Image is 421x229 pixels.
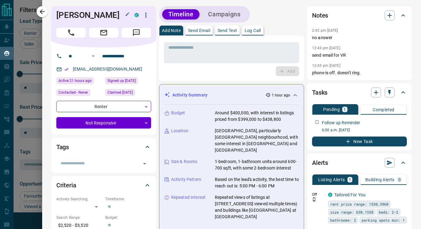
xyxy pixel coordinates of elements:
div: Criteria [56,178,151,193]
p: Actively Searching: [56,196,102,202]
h2: Notes [312,10,328,20]
div: Mon Oct 07 2024 [105,77,151,86]
span: Signed up [DATE] [107,78,136,84]
button: Campaigns [202,9,247,19]
h2: Alerts [312,158,328,168]
p: Follow up Reminder [322,120,360,126]
p: Budget: [105,215,151,220]
div: Activity Summary1 hour ago [164,89,299,101]
div: Alerts [312,155,407,170]
p: 0 [398,178,401,182]
p: Log Call [245,28,261,33]
div: Tue Sep 09 2025 [105,89,151,98]
svg: Push Notification Only [312,197,316,202]
span: rent price range: 1530,3960 [330,201,388,207]
svg: Email Verified [64,67,69,72]
p: Building Alerts [365,178,395,182]
p: 6:00 a.m. [DATE] [322,127,407,133]
button: New Task [312,137,407,146]
div: Tasks [312,85,407,100]
p: Listing Alerts [318,178,345,182]
span: Contacted - Never [58,89,88,96]
div: Renter [56,101,151,112]
div: Thu Sep 11 2025 [56,77,102,86]
p: Add Note [162,28,181,33]
p: Activity Summary [172,92,207,98]
p: Based on the lead's activity, the best time to reach out is: 5:00 PM - 6:00 PM [215,176,299,189]
div: Not Responsive [56,117,151,129]
span: Call [56,28,86,38]
p: Around $400,000, with interest in listings priced from $399,000 to $438,800 [215,110,299,123]
button: Timeline [162,9,200,19]
a: [EMAIL_ADDRESS][DOMAIN_NAME] [73,67,142,72]
h1: [PERSON_NAME] [56,10,125,20]
span: bathrooms: 2 [330,217,356,223]
p: Size & Rooms [171,158,198,165]
p: 2:45 pm [DATE] [312,28,338,33]
p: Location [171,128,188,134]
div: Tags [56,140,151,154]
p: 1 [349,178,351,182]
p: send email for VR [312,52,407,59]
a: Tailored For You [334,192,366,197]
p: [GEOGRAPHIC_DATA], particularly [GEOGRAPHIC_DATA] neighbourhood, with some interest in [GEOGRAPHI... [215,128,299,153]
h2: Tasks [312,88,327,97]
p: Repeated views of listings at [STREET_ADDRESS] viewed multiple times) and buildings like [GEOGRAP... [215,194,299,220]
h2: Tags [56,142,69,152]
span: Message [122,28,151,38]
p: 1-bedroom, 1-bathroom units around 600-700 sqft, with some 2-bedroom interest [215,158,299,171]
p: 1 [343,107,346,112]
p: 1 hour ago [272,92,290,98]
div: Notes [312,8,407,23]
div: condos.ca [134,13,139,17]
h2: Criteria [56,180,76,190]
button: Open [90,52,97,60]
span: beds: 2-2 [379,209,398,215]
p: no answer [312,35,407,41]
span: parking spots min: 1 [362,217,405,223]
button: Open [140,159,149,168]
p: Search Range: [56,215,102,220]
p: Send Text [218,28,237,33]
p: Activity Pattern [171,176,201,183]
p: Send Email [188,28,210,33]
span: Claimed [DATE] [107,89,133,96]
p: 12:43 pm [DATE] [312,63,340,68]
p: Off [312,192,324,197]
span: size range: 630,1538 [330,209,373,215]
p: Timeframe: [105,196,151,202]
p: Repeated Interest [171,194,206,201]
div: condos.ca [328,193,332,197]
p: 12:43 pm [DATE] [312,46,340,50]
p: Completed [373,108,395,112]
p: phone is off. doesn't ring. [312,70,407,76]
span: Email [89,28,118,38]
p: Pending [323,107,340,112]
p: Budget [171,110,185,116]
span: Active 21 hours ago [58,78,92,84]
